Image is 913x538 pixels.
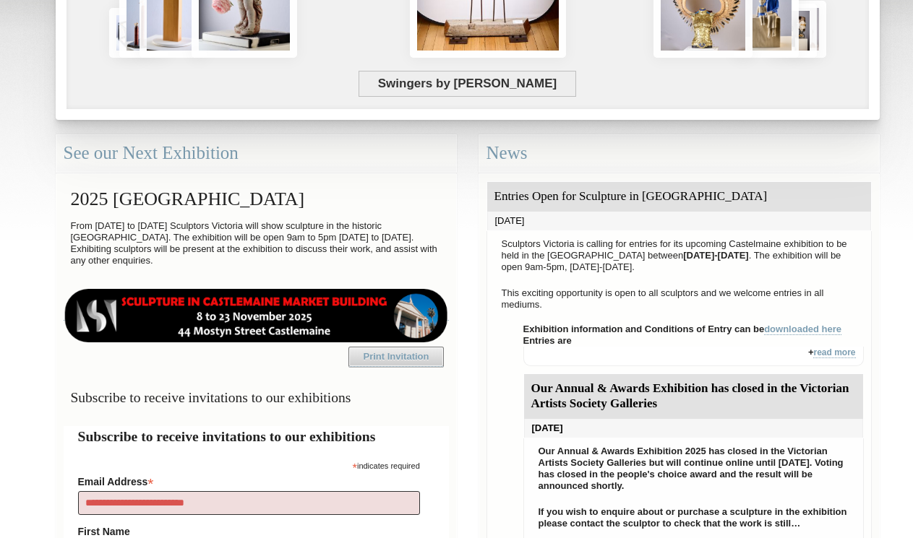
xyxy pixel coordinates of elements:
img: castlemaine-ldrbd25v2.png [64,289,449,342]
div: Entries Open for Sculpture in [GEOGRAPHIC_DATA] [487,182,871,212]
div: [DATE] [487,212,871,230]
span: Swingers by [PERSON_NAME] [359,71,576,97]
strong: Exhibition information and Conditions of Entry can be [523,324,842,335]
a: Print Invitation [348,347,444,367]
div: indicates required [78,458,420,472]
label: Email Address [78,472,420,489]
h2: 2025 [GEOGRAPHIC_DATA] [64,181,449,217]
div: See our Next Exhibition [56,134,457,173]
strong: [DATE]-[DATE] [683,250,749,261]
p: If you wish to enquire about or purchase a sculpture in the exhibition please contact the sculpto... [531,503,856,533]
img: The journey gone and the journey to come [789,1,827,58]
label: First Name [78,526,420,537]
a: read more [813,347,855,358]
h3: Subscribe to receive invitations to our exhibitions [64,383,449,412]
div: + [523,347,864,366]
div: Our Annual & Awards Exhibition has closed in the Victorian Artists Society Galleries [524,374,863,419]
p: Sculptors Victoria is calling for entries for its upcoming Castelmaine exhibition to be held in t... [494,235,864,277]
a: downloaded here [764,324,841,335]
p: Our Annual & Awards Exhibition 2025 has closed in the Victorian Artists Society Galleries but wil... [531,442,856,495]
p: From [DATE] to [DATE] Sculptors Victoria will show sculpture in the historic [GEOGRAPHIC_DATA]. T... [64,217,449,270]
div: [DATE] [524,419,863,438]
p: This exciting opportunity is open to all sculptors and we welcome entries in all mediums. [494,284,864,314]
h2: Subscribe to receive invitations to our exhibitions [78,426,434,447]
div: News [479,134,880,173]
